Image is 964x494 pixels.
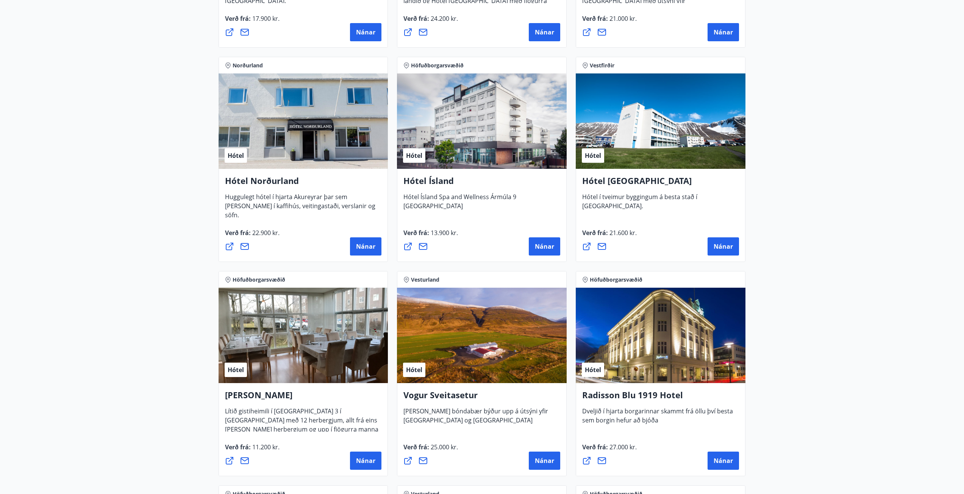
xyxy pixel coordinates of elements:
[403,175,560,192] h4: Hótel Ísland
[350,452,381,470] button: Nánar
[714,457,733,465] span: Nánar
[585,151,601,160] span: Hótel
[429,229,458,237] span: 13.900 kr.
[582,229,637,243] span: Verð frá :
[582,407,733,430] span: Dveljið í hjarta borgarinnar skammt frá öllu því besta sem borgin hefur að bjóða
[356,242,375,251] span: Nánar
[429,14,458,23] span: 24.200 kr.
[350,23,381,41] button: Nánar
[225,14,280,29] span: Verð frá :
[225,389,382,407] h4: [PERSON_NAME]
[529,23,560,41] button: Nánar
[228,366,244,374] span: Hótel
[708,23,739,41] button: Nánar
[535,242,554,251] span: Nánar
[582,193,697,216] span: Hótel í tveimur byggingum á besta stað í [GEOGRAPHIC_DATA].
[714,28,733,36] span: Nánar
[608,443,637,451] span: 27.000 kr.
[585,366,601,374] span: Hótel
[429,443,458,451] span: 25.000 kr.
[714,242,733,251] span: Nánar
[406,151,422,160] span: Hótel
[225,175,382,192] h4: Hótel Norðurland
[411,62,464,69] span: Höfuðborgarsvæðið
[582,175,739,192] h4: Hótel [GEOGRAPHIC_DATA]
[251,14,280,23] span: 17.900 kr.
[403,229,458,243] span: Verð frá :
[590,276,642,284] span: Höfuðborgarsvæðið
[233,62,263,69] span: Norðurland
[708,452,739,470] button: Nánar
[582,443,637,457] span: Verð frá :
[529,237,560,256] button: Nánar
[411,276,439,284] span: Vesturland
[529,452,560,470] button: Nánar
[403,14,458,29] span: Verð frá :
[535,457,554,465] span: Nánar
[251,443,280,451] span: 11.200 kr.
[356,457,375,465] span: Nánar
[403,389,560,407] h4: Vogur Sveitasetur
[582,14,637,29] span: Verð frá :
[708,237,739,256] button: Nánar
[225,407,378,449] span: Lítið gistiheimili í [GEOGRAPHIC_DATA] 3 í [GEOGRAPHIC_DATA] með 12 herbergjum, allt frá eins [PE...
[233,276,285,284] span: Höfuðborgarsvæðið
[225,193,375,225] span: Huggulegt hótel í hjarta Akureyrar þar sem [PERSON_NAME] í kaffihús, veitingastaði, verslanir og ...
[608,14,637,23] span: 21.000 kr.
[608,229,637,237] span: 21.600 kr.
[225,443,280,457] span: Verð frá :
[225,229,280,243] span: Verð frá :
[251,229,280,237] span: 22.900 kr.
[406,366,422,374] span: Hótel
[535,28,554,36] span: Nánar
[590,62,614,69] span: Vestfirðir
[403,443,458,457] span: Verð frá :
[356,28,375,36] span: Nánar
[403,193,516,216] span: Hótel Ísland Spa and Wellness Ármúla 9 [GEOGRAPHIC_DATA]
[403,407,548,430] span: [PERSON_NAME] bóndabær býður upp á útsýni yfir [GEOGRAPHIC_DATA] og [GEOGRAPHIC_DATA]
[228,151,244,160] span: Hótel
[582,389,739,407] h4: Radisson Blu 1919 Hotel
[350,237,381,256] button: Nánar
